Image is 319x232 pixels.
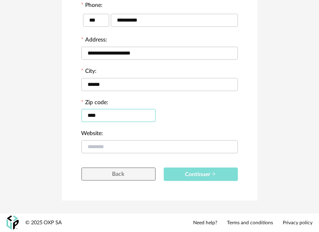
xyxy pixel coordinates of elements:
[25,219,62,226] div: © 2025 OXP SA
[81,37,108,44] label: Address:
[193,220,217,226] a: Need help?
[164,168,238,181] button: Continuer
[81,168,156,181] button: Back
[112,171,125,177] span: Back
[283,220,312,226] a: Privacy policy
[227,220,273,226] a: Terms and conditions
[81,131,103,138] label: Website:
[185,172,216,177] span: Continuer
[81,68,97,76] label: City:
[81,100,109,107] label: Zip code:
[81,2,103,10] label: Phone:
[7,216,19,230] img: OXP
